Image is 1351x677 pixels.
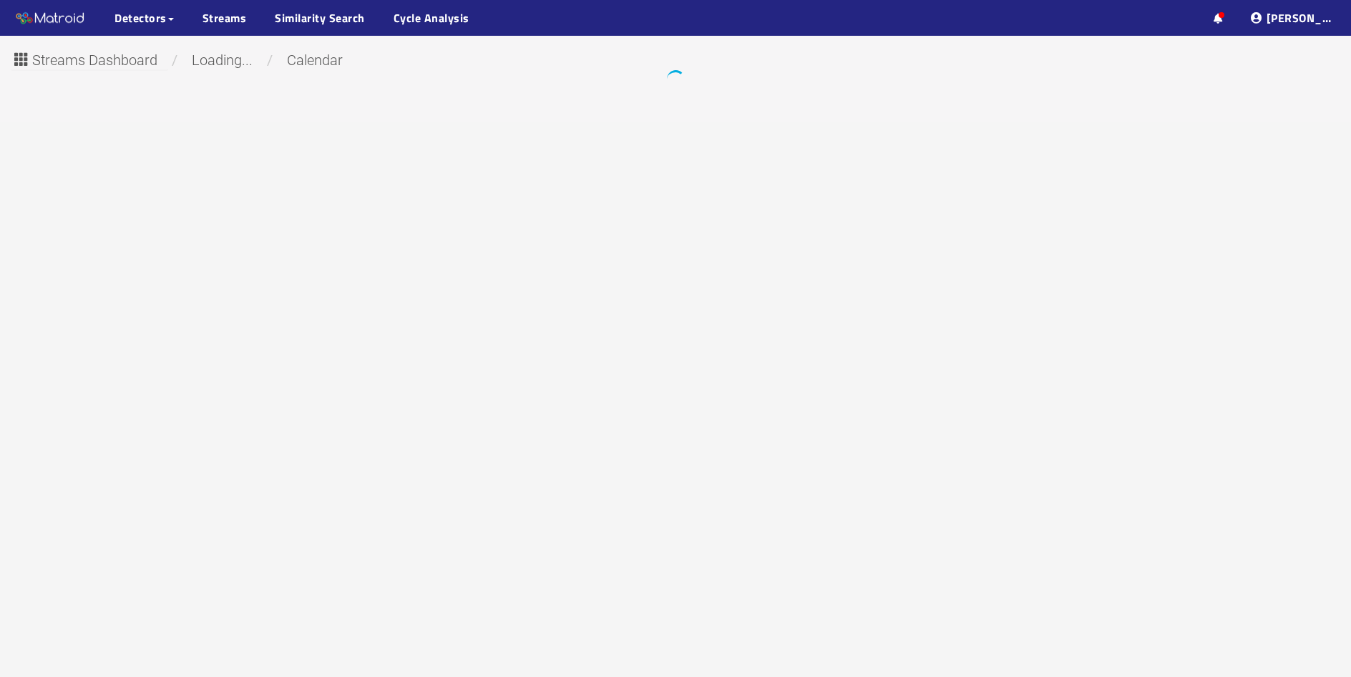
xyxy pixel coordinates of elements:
[168,52,181,69] span: /
[11,47,168,69] button: Streams Dashboard
[263,52,276,69] span: /
[203,9,247,26] a: Streams
[32,49,157,72] span: Streams Dashboard
[394,9,469,26] a: Cycle Analysis
[276,52,353,69] span: calendar
[275,9,365,26] a: Similarity Search
[114,9,167,26] span: Detectors
[14,8,86,29] img: Matroid logo
[11,56,168,67] a: Streams Dashboard
[181,52,263,69] span: loading...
